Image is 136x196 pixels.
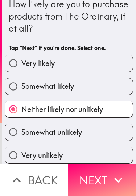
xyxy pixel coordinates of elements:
[21,58,55,68] span: Very likely
[21,150,63,160] span: Very unlikely
[5,78,133,95] button: Somewhat likely
[5,147,133,163] button: Very unlikely
[21,104,103,114] span: Neither likely nor unlikely
[21,81,74,91] span: Somewhat likely
[9,44,129,52] h6: Tap "Next" if you're done. Select one.
[5,101,133,117] button: Neither likely nor unlikely
[5,55,133,71] button: Very likely
[5,124,133,140] button: Somewhat unlikely
[21,127,82,137] span: Somewhat unlikely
